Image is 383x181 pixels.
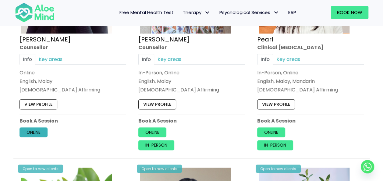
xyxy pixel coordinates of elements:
span: Psychological Services: submenu [272,8,281,17]
div: Open to new clients [18,165,63,173]
a: [PERSON_NAME] [20,35,71,44]
a: Online [138,127,166,137]
span: EAP [288,9,296,16]
a: Whatsapp [361,160,374,173]
img: Aloe mind Logo [15,2,55,23]
a: Key areas [273,54,303,65]
a: Free Mental Health Test [115,6,178,19]
nav: Menu [62,6,301,19]
a: Info [257,54,273,65]
span: Therapy [183,9,210,16]
p: English, Malay [20,78,126,85]
a: Key areas [154,54,185,65]
a: Key areas [35,54,66,65]
span: Book Now [337,9,362,16]
div: [DEMOGRAPHIC_DATA] Affirming [138,87,245,94]
p: Book A Session [20,117,126,124]
a: Pearl [257,35,273,44]
div: [DEMOGRAPHIC_DATA] Affirming [257,87,364,94]
span: Free Mental Health Test [119,9,174,16]
div: Online [20,69,126,76]
div: Open to new clients [256,165,301,173]
a: In-person [138,140,174,150]
a: Online [257,127,285,137]
div: Clinical [MEDICAL_DATA] [257,44,364,51]
a: [PERSON_NAME] [138,35,190,44]
p: Book A Session [257,117,364,124]
a: EAP [284,6,301,19]
a: View profile [257,100,295,109]
div: In-Person, Online [138,69,245,76]
div: Open to new clients [137,165,182,173]
span: Therapy: submenu [203,8,212,17]
p: Book A Session [138,117,245,124]
div: In-Person, Online [257,69,364,76]
a: In-person [257,140,293,150]
a: Info [138,54,154,65]
a: View profile [138,100,176,109]
a: TherapyTherapy: submenu [178,6,215,19]
p: English, Malay, Mandarin [257,78,364,85]
a: Book Now [331,6,368,19]
p: English, Malay [138,78,245,85]
a: Online [20,127,48,137]
a: View profile [20,100,57,109]
div: Counsellor [20,44,126,51]
span: Psychological Services [219,9,279,16]
div: [DEMOGRAPHIC_DATA] Affirming [20,87,126,94]
a: Psychological ServicesPsychological Services: submenu [215,6,284,19]
div: Counsellor [138,44,245,51]
a: Info [20,54,35,65]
